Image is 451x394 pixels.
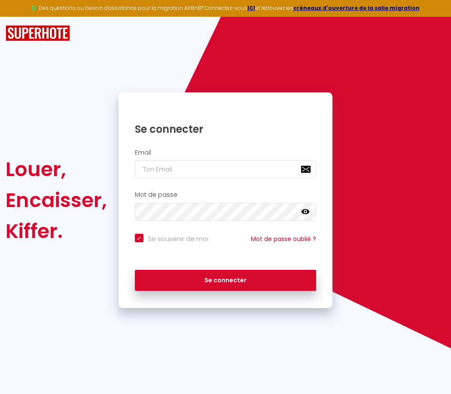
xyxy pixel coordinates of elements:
div: Louer, [6,154,107,185]
a: ICI [247,4,255,12]
h2: Mot de passe [135,191,317,199]
h1: Se connecter [135,122,317,136]
h2: Email [135,149,317,156]
input: Ton Email [135,160,317,178]
a: créneaux d'ouverture de la salle migration [293,4,420,12]
div: Encaisser, [6,185,107,216]
a: Mot de passe oublié ? [251,235,316,243]
div: Kiffer. [6,216,107,247]
button: Se connecter [135,270,317,291]
img: SuperHote logo [6,25,70,41]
